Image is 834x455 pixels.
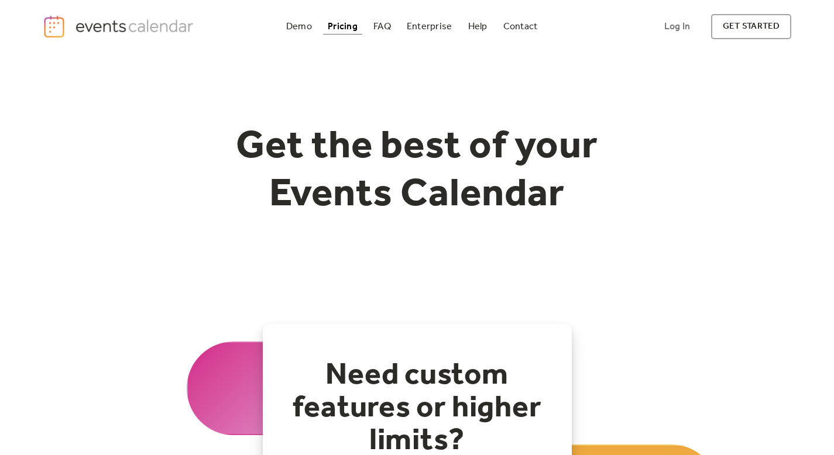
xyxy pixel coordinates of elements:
a: Pricing [323,19,362,35]
div: Demo [286,23,312,30]
div: Enterprise [407,23,452,30]
h1: Get the best of your Events Calendar [193,123,642,219]
a: get started [711,14,791,39]
a: Enterprise [402,19,457,35]
a: FAQ [369,19,396,35]
div: Help [468,23,488,30]
div: FAQ [373,23,391,30]
a: Help [464,19,492,35]
a: Demo [282,19,317,35]
a: Contact [499,19,543,35]
div: Contact [503,23,538,30]
div: Pricing [328,23,358,30]
a: Log In [653,14,702,39]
